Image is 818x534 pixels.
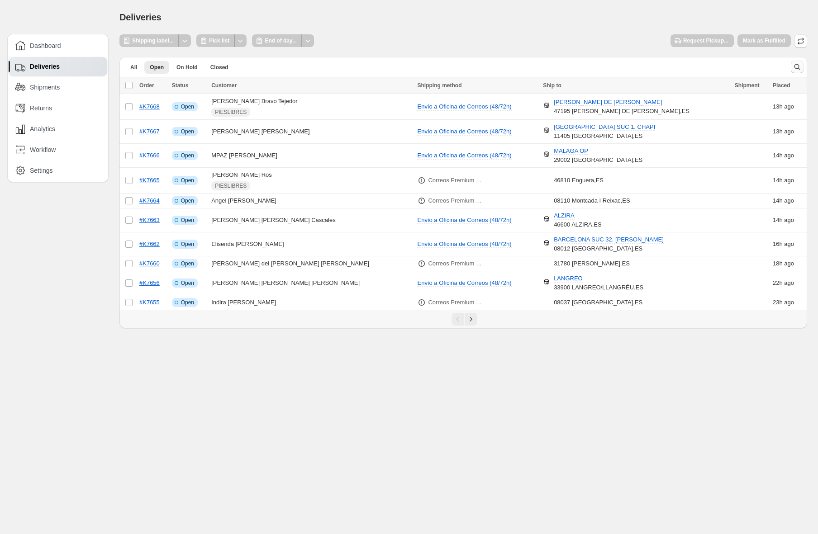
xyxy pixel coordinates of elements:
a: #K7666 [139,152,160,159]
span: Settings [30,166,53,175]
time: Monday, October 13, 2025 at 11:09:06 AM [773,299,783,306]
button: Envío a Oficina de Correos (48/72h) [412,124,517,139]
td: [PERSON_NAME] Ros [209,168,414,194]
span: MALAGA OP [554,147,588,155]
time: Monday, October 13, 2025 at 8:28:37 PM [773,177,783,184]
button: Envío a Oficina de Correos (48/72h) [412,276,517,290]
div: 08012 [GEOGRAPHIC_DATA] , ES [554,235,664,253]
button: Correos Premium a Domicilio (24/72h laborables) [423,194,490,208]
span: Open [181,103,194,110]
td: ago [770,271,807,295]
a: #K7656 [139,279,160,286]
td: MPAZ [PERSON_NAME] [209,144,414,168]
div: 11405 [GEOGRAPHIC_DATA] , ES [554,123,655,141]
time: Monday, October 13, 2025 at 8:10:10 PM [773,217,783,223]
button: ALZIRA [548,208,580,223]
span: Shipment [735,82,760,89]
span: Analytics [30,124,55,133]
span: Open [181,279,194,287]
span: Envío a Oficina de Correos (48/72h) [417,103,511,110]
button: Correos Premium a Domicilio (24/72h laborables) [423,295,490,310]
span: Open [181,128,194,135]
span: Envío a Oficina de Correos (48/72h) [417,241,511,247]
span: ALZIRA [554,212,575,220]
time: Monday, October 13, 2025 at 4:04:50 PM [773,260,783,267]
span: Envío a Oficina de Correos (48/72h) [417,217,511,223]
span: LANGREO [554,275,583,283]
span: Open [181,197,194,204]
button: Correos Premium a Domicilio (24/72h laborables) [423,256,490,271]
div: 08110 Montcada I Reixac , ES [554,196,630,205]
td: [PERSON_NAME] [PERSON_NAME] Cascales [209,208,414,232]
div: 46600 ALZIRA , ES [554,211,602,229]
nav: Pagination [119,310,807,328]
span: Open [181,177,194,184]
td: [PERSON_NAME] Bravo Tejedor [209,94,414,120]
div: 29002 [GEOGRAPHIC_DATA] , ES [554,146,642,165]
button: Correos Premium a Domicilio (24/72h laborables) [423,173,490,188]
div: 47195 [PERSON_NAME] DE [PERSON_NAME] , ES [554,98,690,116]
p: Correos Premium a Domicilio (24/72h laborables) [428,196,485,205]
span: Open [181,217,194,224]
span: Status [172,82,189,89]
span: Closed [210,64,228,71]
button: MALAGA OP [548,144,594,158]
a: #K7660 [139,260,160,267]
a: #K7655 [139,299,160,306]
span: Open [150,64,164,71]
span: BARCELONA SUC 32. [PERSON_NAME] [554,236,664,244]
td: ago [770,194,807,208]
a: #K7663 [139,217,160,223]
td: ago [770,232,807,256]
a: #K7667 [139,128,160,135]
span: Customer [211,82,237,89]
td: [PERSON_NAME] [PERSON_NAME] [PERSON_NAME] [209,271,414,295]
a: #K7668 [139,103,160,110]
span: PIESLIBRES [215,109,247,116]
td: ago [770,256,807,271]
span: [PERSON_NAME] DE [PERSON_NAME] [554,99,662,106]
time: Monday, October 13, 2025 at 12:03:48 PM [773,279,783,286]
button: Search and filter results [791,61,804,73]
td: [PERSON_NAME] [PERSON_NAME] [209,120,414,144]
button: Envío a Oficina de Correos (48/72h) [412,148,517,163]
div: 33900 LANGREO/LLANGRÉU , ES [554,274,643,292]
div: 08037 [GEOGRAPHIC_DATA] , ES [554,298,642,307]
td: ago [770,144,807,168]
span: PIESLIBRES [215,182,247,189]
button: BARCELONA SUC 32. [PERSON_NAME] [548,232,669,247]
span: Open [181,260,194,267]
td: [PERSON_NAME] del [PERSON_NAME] [PERSON_NAME] [209,256,414,271]
span: Open [181,299,194,306]
span: Ship to [543,82,561,89]
td: ago [770,94,807,120]
p: Correos Premium a Domicilio (24/72h laborables) [428,176,485,185]
span: All [130,64,137,71]
p: Correos Premium a Domicilio (24/72h laborables) [428,298,485,307]
time: Monday, October 13, 2025 at 8:29:39 PM [773,152,783,159]
td: Angel [PERSON_NAME] [209,194,414,208]
span: Envío a Oficina de Correos (48/72h) [417,128,511,135]
td: Indira [PERSON_NAME] [209,295,414,310]
span: Shipments [30,83,60,92]
span: Dashboard [30,41,61,50]
span: Envío a Oficina de Correos (48/72h) [417,152,511,159]
td: ago [770,120,807,144]
span: Deliveries [119,12,162,22]
span: Workflow [30,145,56,154]
span: Envío a Oficina de Correos (48/72h) [417,279,511,286]
p: Correos Premium a Domicilio (24/72h laborables) [428,259,485,268]
td: ago [770,295,807,310]
div: 46810 Enguera , ES [554,176,604,185]
div: 31780 [PERSON_NAME] , ES [554,259,630,268]
a: #K7665 [139,177,160,184]
a: #K7662 [139,241,160,247]
button: Envío a Oficina de Correos (48/72h) [412,99,517,114]
span: Order [139,82,154,89]
time: Monday, October 13, 2025 at 8:20:59 PM [773,197,783,204]
span: [GEOGRAPHIC_DATA] SUC 1. CHAPI [554,123,655,131]
a: #K7664 [139,197,160,204]
span: On Hold [176,64,198,71]
span: Open [181,152,194,159]
span: Placed [773,82,790,89]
